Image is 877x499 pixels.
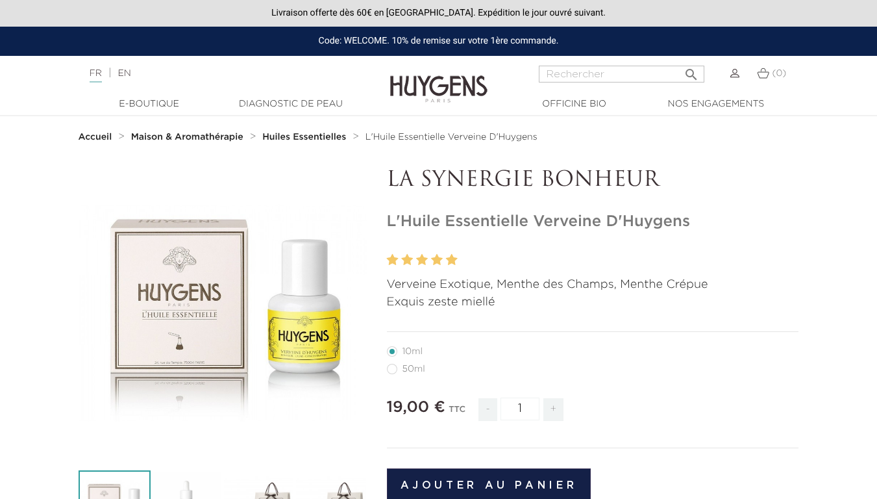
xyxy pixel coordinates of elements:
[431,251,443,270] label: 4
[262,133,346,142] strong: Huiles Essentielles
[387,212,799,231] h1: L'Huile Essentielle Verveine D'Huygens
[416,251,428,270] label: 3
[387,168,799,193] p: LA SYNERGIE BONHEUR
[446,251,458,270] label: 5
[651,97,781,111] a: Nos engagements
[401,251,413,270] label: 2
[387,364,441,374] label: 50ml
[387,346,438,357] label: 10ml
[500,398,539,420] input: Quantité
[226,97,356,111] a: Diagnostic de peau
[84,97,214,111] a: E-Boutique
[539,66,704,83] input: Rechercher
[387,276,799,294] p: Verveine Exotique, Menthe des Champs, Menthe Crépue
[387,251,399,270] label: 1
[543,398,564,421] span: +
[131,133,243,142] strong: Maison & Aromathérapie
[365,132,537,142] a: L'Huile Essentielle Verveine D'Huygens
[680,62,703,79] button: 
[387,294,799,311] p: Exquis zeste miellé
[79,133,112,142] strong: Accueil
[449,396,465,431] div: TTC
[772,69,786,78] span: (0)
[262,132,349,142] a: Huiles Essentielles
[390,55,488,105] img: Huygens
[510,97,639,111] a: Officine Bio
[387,400,445,415] span: 19,00 €
[79,132,115,142] a: Accueil
[83,66,356,81] div: |
[478,398,497,421] span: -
[684,63,699,79] i: 
[131,132,247,142] a: Maison & Aromathérapie
[117,69,130,78] a: EN
[90,69,102,83] a: FR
